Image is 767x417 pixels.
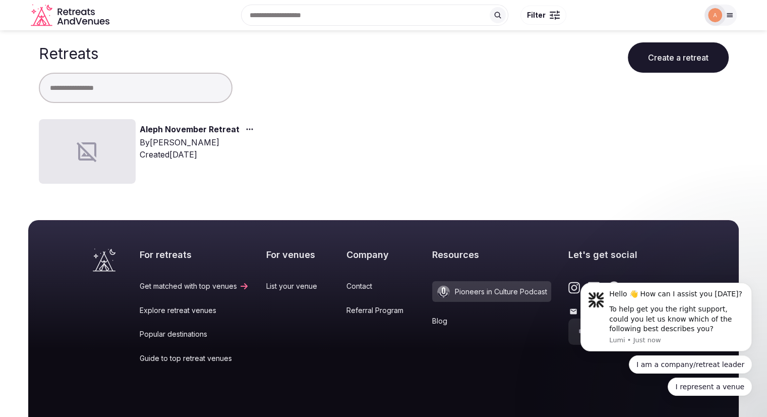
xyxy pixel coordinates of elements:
a: Aleph November Retreat [140,123,240,136]
h2: Company [346,248,416,261]
img: augusto [708,8,722,22]
button: Filter [520,6,566,25]
a: Blog [432,316,551,326]
button: Create a retreat [628,42,729,73]
h2: For venues [266,248,329,261]
a: Guide to top retreat venues [140,353,249,363]
h2: For retreats [140,248,249,261]
a: Explore retreat venues [140,305,249,316]
a: Referral Program [346,305,416,316]
a: List your venue [266,281,329,291]
a: Contact [346,281,416,291]
iframe: Intercom notifications message [565,229,767,412]
span: Filter [527,10,546,20]
h1: Retreats [39,44,98,63]
div: Created [DATE] [140,148,258,161]
div: By [PERSON_NAME] [140,136,258,148]
a: Pioneers in Culture Podcast [432,281,551,302]
h2: Resources [432,248,551,261]
a: Popular destinations [140,329,249,339]
svg: Retreats and Venues company logo [31,4,111,27]
a: Get matched with top venues [140,281,249,291]
a: Visit the homepage [31,4,111,27]
a: Visit the homepage [93,248,115,272]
